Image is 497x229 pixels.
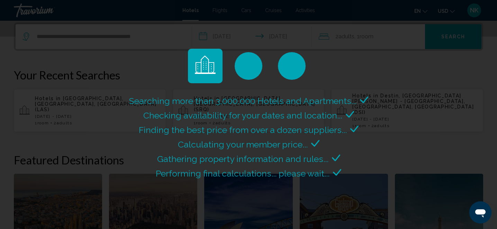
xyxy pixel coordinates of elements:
span: Calculating your member price... [178,139,308,150]
span: Searching more than 3,000,000 Hotels and Apartments... [129,96,356,106]
span: Performing final calculations... please wait... [156,168,329,179]
iframe: Button to launch messaging window [469,201,491,223]
span: Checking availability for your dates and location... [143,110,342,121]
span: Gathering property information and rules... [157,154,328,164]
span: Finding the best price from over a dozen suppliers... [139,125,347,135]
